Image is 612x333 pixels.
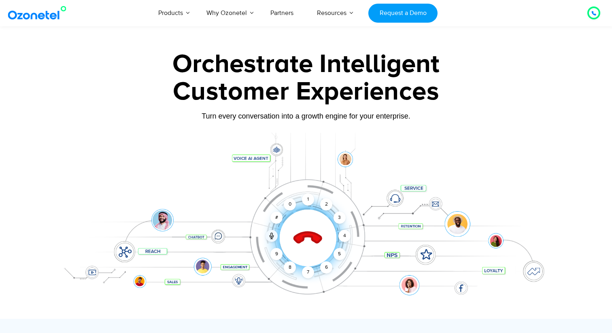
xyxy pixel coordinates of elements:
div: Customer Experiences [53,72,559,111]
div: 8 [284,261,296,274]
div: 0 [284,198,296,210]
div: Turn every conversation into a growth engine for your enterprise. [53,112,559,121]
div: 6 [320,261,332,274]
div: 5 [334,248,346,260]
div: 9 [270,248,283,260]
div: # [270,212,283,224]
div: 4 [338,230,351,242]
div: 7 [302,266,314,278]
a: Request a Demo [368,4,438,23]
div: 2 [320,198,332,210]
div: 3 [334,212,346,224]
div: 1 [302,193,314,206]
div: Orchestrate Intelligent [53,51,559,77]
